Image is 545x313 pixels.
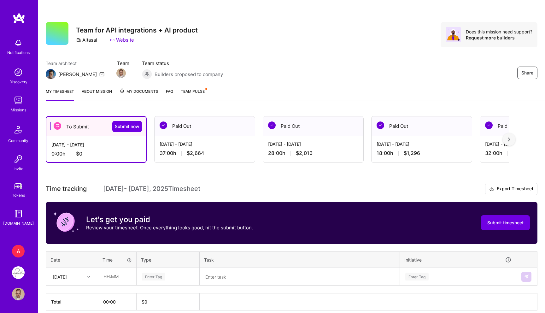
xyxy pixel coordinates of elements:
div: 37:00 h [160,150,250,156]
span: Team Pulse [181,89,205,94]
img: discovery [12,66,25,79]
div: [DATE] - [DATE] [268,141,358,147]
img: Team Member Avatar [116,68,126,78]
a: FAQ [166,88,173,101]
div: Enter Tag [142,272,165,281]
h3: Team for API integrations + AI product [76,26,198,34]
span: Team architect [46,60,104,67]
img: To Submit [54,122,61,130]
div: Paid Out [263,116,363,136]
button: Submit timesheet [481,215,530,230]
a: About Mission [82,88,112,101]
img: tokens [15,183,22,189]
button: Export Timesheet [485,183,537,195]
span: $2,664 [187,150,204,156]
img: logo [13,13,25,24]
th: Task [200,251,400,268]
span: Time tracking [46,185,87,193]
div: Paid Out [372,116,472,136]
th: 00:00 [98,293,137,310]
div: [PERSON_NAME] [58,71,97,78]
img: guide book [12,207,25,220]
div: A [12,245,25,257]
img: Builders proposed to company [142,69,152,79]
span: Team status [142,60,223,67]
a: User Avatar [10,288,26,300]
span: Submit timesheet [487,220,524,226]
img: Avatar [446,27,461,42]
img: User Avatar [12,288,25,300]
a: A [10,245,26,257]
div: Initiative [404,256,512,263]
div: Paid Out [155,116,255,136]
p: Review your timesheet. Once everything looks good, hit the submit button. [86,224,253,231]
div: 18:00 h [377,150,467,156]
div: Enter Tag [405,272,429,281]
a: Pearl: Product Team [10,266,26,279]
div: To Submit [46,117,146,136]
button: Submit now [112,121,142,132]
div: Invite [14,165,23,172]
div: [DATE] - [DATE] [160,141,250,147]
img: right [508,137,510,142]
div: Missions [11,107,26,113]
div: Tokens [12,192,25,198]
div: Request more builders [466,35,532,41]
button: Share [517,67,537,79]
img: Paid Out [160,121,167,129]
a: Team Pulse [181,88,207,101]
th: Type [137,251,200,268]
img: Paid Out [377,121,384,129]
input: HH:MM [98,268,136,285]
th: Total [46,293,98,310]
span: Share [521,70,533,76]
div: [DOMAIN_NAME] [3,220,34,227]
i: icon Mail [99,72,104,77]
th: Date [46,251,98,268]
div: Discovery [9,79,27,85]
a: Team Member Avatar [117,68,125,79]
span: Builders proposed to company [155,71,223,78]
a: My Documents [120,88,158,101]
div: Does this mission need support? [466,29,532,35]
span: $0 [76,151,82,157]
img: Submit [524,274,529,279]
span: Team [117,60,129,67]
span: My Documents [120,88,158,95]
img: teamwork [12,94,25,107]
span: [DATE] - [DATE] , 2025 Timesheet [103,185,200,193]
i: icon CompanyGray [76,38,81,43]
i: icon Chevron [87,275,90,278]
img: Invite [12,153,25,165]
img: Community [11,122,26,137]
div: [DATE] - [DATE] [377,141,467,147]
div: 28:00 h [268,150,358,156]
div: 0:00 h [51,151,141,157]
div: [DATE] [53,273,67,280]
img: Paid Out [485,121,493,129]
div: Altasai [76,37,97,43]
span: $1,296 [404,150,420,156]
a: Website [110,37,134,43]
img: coin [53,210,79,235]
img: bell [12,37,25,49]
div: Community [8,137,28,144]
i: icon Download [489,186,494,192]
span: $ 0 [142,299,147,304]
a: My timesheet [46,88,74,101]
div: Notifications [7,49,30,56]
div: Time [103,257,132,263]
img: Pearl: Product Team [12,266,25,279]
span: Submit now [115,123,139,130]
h3: Let's get you paid [86,215,253,224]
img: Paid Out [268,121,276,129]
div: [DATE] - [DATE] [51,141,141,148]
img: Team Architect [46,69,56,79]
span: $2,016 [296,150,313,156]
